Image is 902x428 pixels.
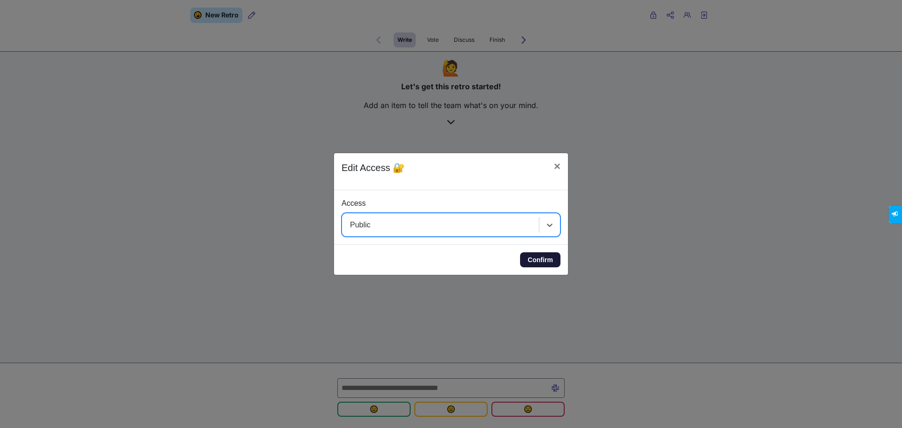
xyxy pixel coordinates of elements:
span:  [7,3,12,9]
p: Edit Access 🔐 [342,161,404,175]
button: Close [546,153,568,179]
div: Public [350,219,371,231]
label: Access [342,198,366,209]
button: Confirm [520,252,560,267]
span: × [554,160,560,172]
